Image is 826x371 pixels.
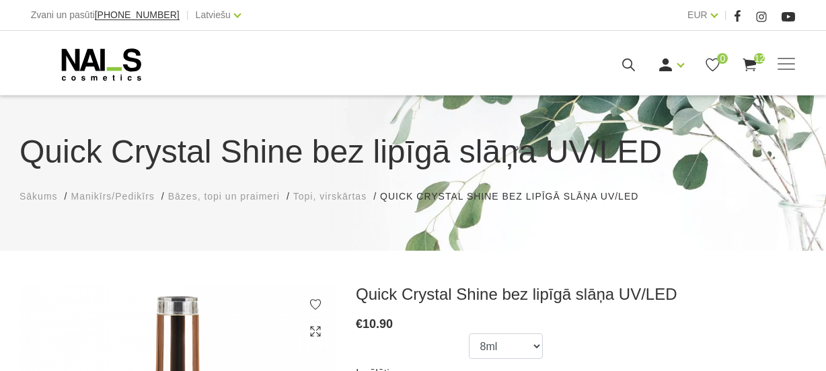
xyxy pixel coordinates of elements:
[363,317,393,331] span: 10.90
[168,191,280,202] span: Bāzes, topi un praimeri
[95,10,180,20] a: [PHONE_NUMBER]
[356,317,363,331] span: €
[380,190,652,204] li: Quick Crystal Shine bez lipīgā slāņa UV/LED
[20,128,806,176] h1: Quick Crystal Shine bez lipīgā slāņa UV/LED
[293,190,367,204] a: Topi, virskārtas
[20,191,58,202] span: Sākums
[704,56,721,73] a: 0
[186,7,189,24] span: |
[31,7,180,24] div: Zvani un pasūti
[717,53,728,64] span: 0
[687,7,708,23] a: EUR
[71,190,154,204] a: Manikīrs/Pedikīrs
[168,190,280,204] a: Bāzes, topi un praimeri
[741,56,758,73] a: 12
[196,7,231,23] a: Latviešu
[754,53,765,64] span: 12
[293,191,367,202] span: Topi, virskārtas
[724,7,727,24] span: |
[356,284,806,304] h3: Quick Crystal Shine bez lipīgā slāņa UV/LED
[20,190,58,204] a: Sākums
[71,191,154,202] span: Manikīrs/Pedikīrs
[95,9,180,20] span: [PHONE_NUMBER]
